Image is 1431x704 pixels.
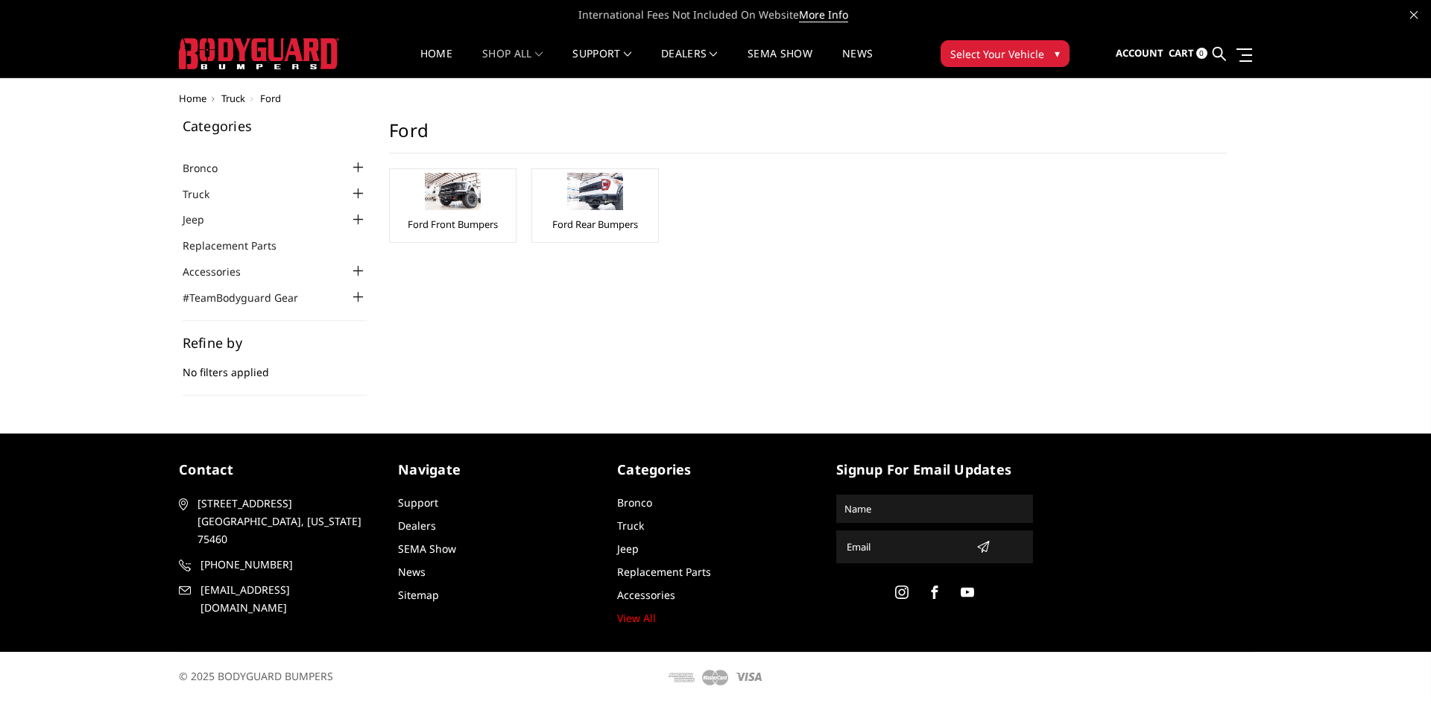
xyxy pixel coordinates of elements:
a: #TeamBodyguard Gear [183,290,317,305]
h5: Categories [617,460,814,480]
h5: Categories [183,119,367,133]
h1: Ford [389,119,1227,153]
a: Accessories [617,588,675,602]
span: [EMAIL_ADDRESS][DOMAIN_NAME] [200,581,373,617]
a: Support [572,48,631,77]
a: Account [1116,34,1163,74]
a: shop all [482,48,543,77]
a: Home [179,92,206,105]
span: [PHONE_NUMBER] [200,556,373,574]
a: Ford Front Bumpers [408,218,498,231]
a: Home [420,48,452,77]
a: Dealers [398,519,436,533]
div: No filters applied [183,336,367,396]
a: Truck [183,186,228,202]
span: ▾ [1055,45,1060,61]
a: SEMA Show [748,48,812,77]
a: Accessories [183,264,259,279]
span: Account [1116,46,1163,60]
span: Cart [1169,46,1194,60]
span: Ford [260,92,281,105]
button: Select Your Vehicle [941,40,1070,67]
a: Jeep [183,212,223,227]
a: Cart 0 [1169,34,1207,74]
a: Support [398,495,438,510]
a: Bronco [183,160,236,176]
a: Truck [617,519,644,533]
span: © 2025 BODYGUARD BUMPERS [179,669,333,683]
a: More Info [799,7,848,22]
a: View All [617,611,656,625]
a: Truck [221,92,245,105]
a: [EMAIL_ADDRESS][DOMAIN_NAME] [179,581,376,617]
a: Jeep [617,542,639,556]
h5: signup for email updates [836,460,1033,480]
img: BODYGUARD BUMPERS [179,38,339,69]
h5: Refine by [183,336,367,349]
input: Name [838,497,1031,521]
a: Replacement Parts [617,565,711,579]
span: 0 [1196,48,1207,59]
span: Select Your Vehicle [950,46,1044,62]
a: SEMA Show [398,542,456,556]
span: [STREET_ADDRESS] [GEOGRAPHIC_DATA], [US_STATE] 75460 [198,495,370,548]
a: Bronco [617,495,652,510]
a: Replacement Parts [183,238,295,253]
a: News [398,565,426,579]
a: Dealers [661,48,718,77]
a: Ford Rear Bumpers [552,218,638,231]
input: Email [841,535,970,559]
a: Sitemap [398,588,439,602]
a: [PHONE_NUMBER] [179,556,376,574]
h5: contact [179,460,376,480]
a: News [842,48,873,77]
h5: Navigate [398,460,595,480]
